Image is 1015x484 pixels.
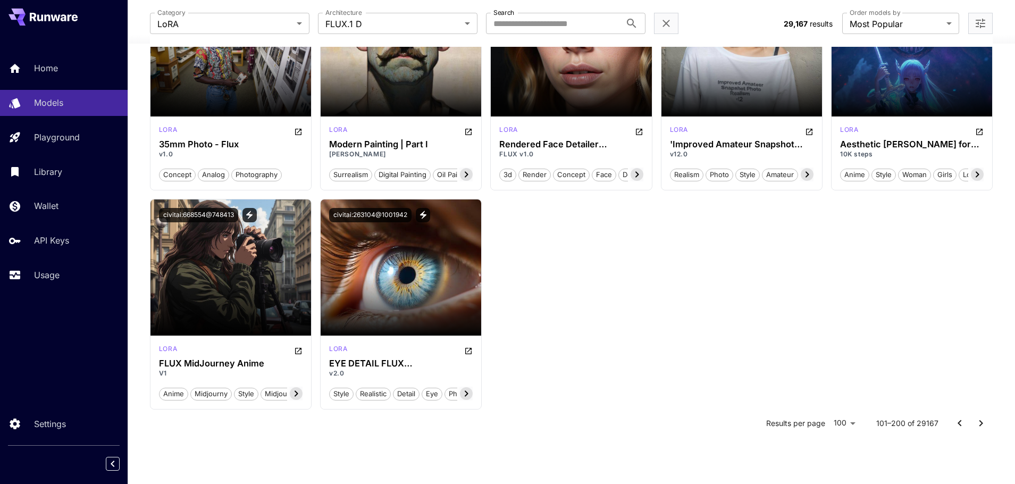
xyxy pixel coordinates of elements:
[374,168,431,181] button: digital painting
[329,387,354,400] button: style
[329,168,372,181] button: surrealism
[159,125,177,135] p: lora
[191,389,231,399] span: midjourny
[157,8,186,17] label: Category
[159,369,303,378] p: V1
[422,387,442,400] button: eye
[840,149,984,159] p: 10K steps
[840,125,858,138] div: FLUX.1 D
[784,19,808,28] span: 29,167
[736,170,759,180] span: style
[840,139,984,149] h3: Aesthetic [PERSON_NAME] for FLUX
[592,168,616,181] button: face
[974,17,987,30] button: Open more filters
[493,8,514,17] label: Search
[329,358,473,369] h3: EYE DETAIL FLUX [PERSON_NAME] (& INPAINT)
[670,149,813,159] p: v12.0
[499,149,643,159] p: FLUX v1.0
[356,389,390,399] span: realistic
[198,170,229,180] span: analog
[829,415,859,431] div: 100
[231,168,282,181] button: photography
[670,170,703,180] span: realism
[445,389,494,399] span: photorealisic
[329,125,347,135] p: lora
[841,170,869,180] span: anime
[159,139,303,149] div: 35mm Photo - Flux
[329,139,473,149] h3: Modern Painting | Part I
[261,389,329,399] span: midjourney anime
[706,168,733,181] button: photo
[433,170,477,180] span: oil painting
[499,168,516,181] button: 3d
[160,389,188,399] span: anime
[933,168,957,181] button: girls
[444,387,495,400] button: photorealisic
[160,170,195,180] span: concept
[670,168,703,181] button: realism
[330,389,353,399] span: style
[34,234,69,247] p: API Keys
[329,208,412,222] button: civitai:263104@1001942
[329,369,473,378] p: v2.0
[34,418,66,430] p: Settings
[34,62,58,74] p: Home
[34,269,60,281] p: Usage
[329,344,347,357] div: FLUX.1 D
[876,418,938,429] p: 101–200 of 29167
[34,165,62,178] p: Library
[635,125,643,138] button: Open in CivitAI
[294,125,303,138] button: Open in CivitAI
[618,168,645,181] button: detail
[261,387,329,400] button: midjourney anime
[159,149,303,159] p: v1.0
[393,389,419,399] span: detail
[329,358,473,369] div: EYE DETAIL FLUX LORA (& INPAINT)
[329,344,347,354] p: lora
[157,18,292,30] span: LoRA
[840,168,869,181] button: anime
[234,389,258,399] span: style
[518,168,551,181] button: render
[159,125,177,138] div: FLUX.1 D
[433,168,478,181] button: oil painting
[898,168,931,181] button: woman
[416,208,430,222] button: View trigger words
[242,208,257,222] button: View trigger words
[190,387,232,400] button: midjourny
[159,208,238,222] button: civitai:668554@748413
[325,18,460,30] span: FLUX.1 D
[356,387,391,400] button: realistic
[619,170,644,180] span: detail
[670,125,688,135] p: lora
[949,413,970,434] button: Go to previous page
[840,125,858,135] p: lora
[805,125,813,138] button: Open in CivitAI
[553,168,590,181] button: concept
[766,418,825,429] p: Results per page
[970,413,992,434] button: Go to next page
[706,170,733,180] span: photo
[810,19,833,28] span: results
[670,125,688,138] div: FLUX.1 D
[500,170,516,180] span: 3d
[850,18,942,30] span: Most Popular
[34,131,80,144] p: Playground
[519,170,550,180] span: render
[464,344,473,357] button: Open in CivitAI
[499,125,517,138] div: FLUX.1 D
[159,358,303,369] h3: FLUX MidJourney Anime
[159,387,188,400] button: anime
[393,387,420,400] button: detail
[959,170,981,180] span: lora
[232,170,281,180] span: photography
[499,139,643,149] h3: Rendered Face Detailer SDXL/FLUX
[840,139,984,149] div: Aesthetic LoRA for FLUX
[975,125,984,138] button: Open in CivitAI
[871,168,896,181] button: style
[762,168,798,181] button: amateur
[670,139,813,149] h3: 'Improved Amateur Snapshot Photo Realism' - [STYLE] [LORA] [FLUX] - spectrum_0001 by 'AI_Characters'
